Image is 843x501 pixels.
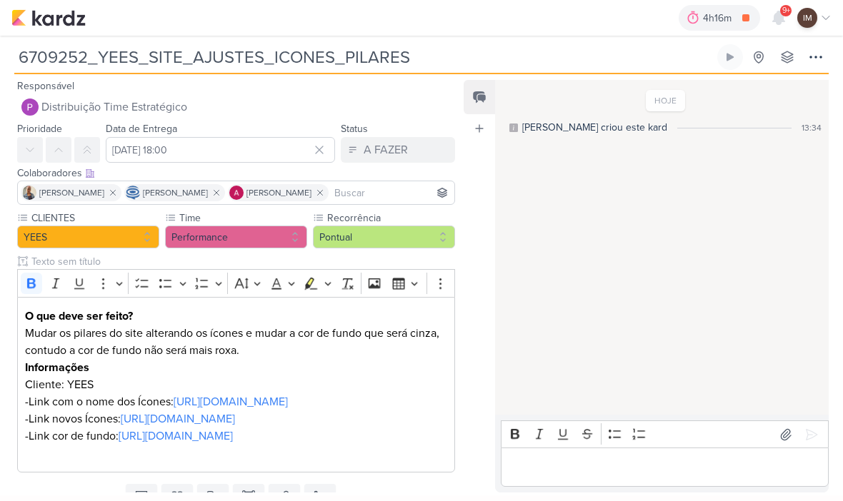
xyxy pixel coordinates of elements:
[25,427,448,445] p: -Link cor de fundo:
[21,98,39,116] img: Distribuição Time Estratégico
[313,226,455,248] button: Pontual
[11,9,86,26] img: kardz.app
[724,51,736,63] div: Ligar relógio
[782,5,790,16] span: 9+
[326,211,455,226] label: Recorrência
[25,309,133,323] strong: O que deve ser feito?
[364,141,408,158] div: A FAZER
[143,186,208,199] span: [PERSON_NAME]
[178,211,307,226] label: Time
[803,11,812,24] p: IM
[25,376,448,393] p: Cliente: YEES
[341,123,368,135] label: Status
[119,429,233,443] a: [URL][DOMAIN_NAME]
[17,94,455,120] button: Distribuição Time Estratégico
[41,98,187,116] span: Distribuição Time Estratégico
[229,186,244,200] img: Alessandra Gomes
[501,420,829,448] div: Editor toolbar
[106,137,335,163] input: Select a date
[246,186,311,199] span: [PERSON_NAME]
[22,186,36,200] img: Iara Santos
[331,184,452,201] input: Buscar
[17,297,455,473] div: Editor editing area: main
[501,447,829,487] div: Editor editing area: main
[29,254,455,269] input: Texto sem título
[17,166,455,181] div: Colaboradores
[17,123,62,135] label: Prioridade
[121,412,235,426] a: [URL][DOMAIN_NAME]
[341,137,455,163] button: A FAZER
[703,11,736,26] div: 4h16m
[106,123,177,135] label: Data de Entrega
[30,211,159,226] label: CLIENTES
[25,360,89,375] strong: Informações
[797,8,817,28] div: Isabella Machado Guimarães
[165,226,307,248] button: Performance
[17,80,74,92] label: Responsável
[522,120,667,135] div: [PERSON_NAME] criou este kard
[802,121,822,134] div: 13:34
[17,226,159,248] button: YEES
[174,395,288,409] a: [URL][DOMAIN_NAME]
[14,44,714,70] input: Kard Sem Título
[17,269,455,297] div: Editor toolbar
[25,410,448,427] p: -Link novos Ícones:
[39,186,104,199] span: [PERSON_NAME]
[25,325,448,359] p: Mudar os pilares do site alterando os ícones e mudar a cor de fundo que será cinza, contudo a cor...
[25,393,448,410] p: -Link com o nome dos Ícones:
[126,186,140,200] img: Caroline Traven De Andrade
